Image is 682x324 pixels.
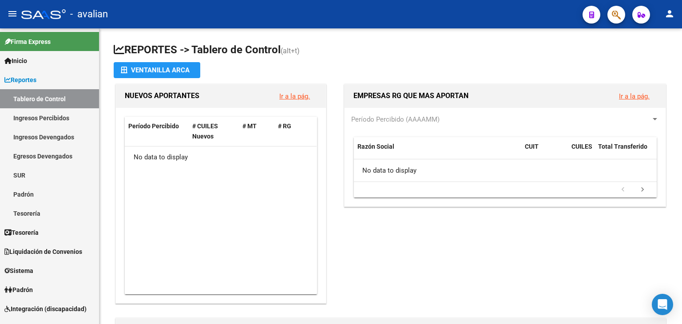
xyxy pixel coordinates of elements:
[279,92,310,100] a: Ir a la pág.
[4,228,39,237] span: Tesorería
[619,92,650,100] a: Ir a la pág.
[4,304,87,314] span: Integración (discapacidad)
[4,75,36,85] span: Reportes
[192,122,218,140] span: # CUILES Nuevos
[281,47,300,55] span: (alt+t)
[598,143,647,150] span: Total Transferido
[351,115,440,123] span: Período Percibido (AAAAMM)
[189,117,239,146] datatable-header-cell: # CUILES Nuevos
[354,137,521,166] datatable-header-cell: Razón Social
[4,285,33,295] span: Padrón
[125,117,189,146] datatable-header-cell: Período Percibido
[274,117,310,146] datatable-header-cell: # RG
[125,91,199,100] span: NUEVOS APORTANTES
[568,137,595,166] datatable-header-cell: CUILES
[615,185,631,195] a: go to previous page
[634,185,651,195] a: go to next page
[121,62,193,78] div: Ventanilla ARCA
[612,88,657,104] button: Ir a la pág.
[664,8,675,19] mat-icon: person
[278,122,291,130] span: # RG
[357,143,394,150] span: Razón Social
[114,62,200,78] button: Ventanilla ARCA
[4,247,82,257] span: Liquidación de Convenios
[4,56,27,66] span: Inicio
[571,143,592,150] span: CUILES
[272,88,317,104] button: Ir a la pág.
[652,294,673,315] div: Open Intercom Messenger
[239,117,274,146] datatable-header-cell: # MT
[353,91,468,100] span: EMPRESAS RG QUE MAS APORTAN
[7,8,18,19] mat-icon: menu
[4,37,51,47] span: Firma Express
[114,43,668,58] h1: REPORTES -> Tablero de Control
[521,137,568,166] datatable-header-cell: CUIT
[525,143,539,150] span: CUIT
[70,4,108,24] span: - avalian
[354,159,657,182] div: No data to display
[4,266,33,276] span: Sistema
[242,122,257,130] span: # MT
[595,137,657,166] datatable-header-cell: Total Transferido
[125,146,317,169] div: No data to display
[128,122,179,130] span: Período Percibido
